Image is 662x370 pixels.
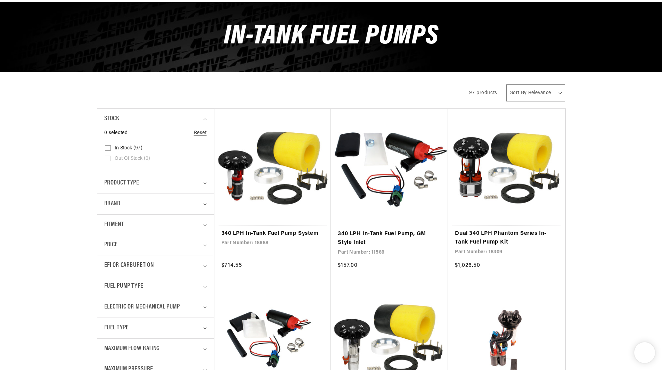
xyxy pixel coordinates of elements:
[104,173,207,194] summary: Product type (0 selected)
[224,23,439,50] span: In-Tank Fuel Pumps
[104,318,207,338] summary: Fuel Type (0 selected)
[104,129,128,137] span: 0 selected
[104,114,119,124] span: Stock
[104,323,129,333] span: Fuel Type
[104,261,154,271] span: EFI or Carburetion
[104,302,180,312] span: Electric or Mechanical Pump
[104,240,118,250] span: Price
[194,129,207,137] a: Reset
[104,109,207,129] summary: Stock (0 selected)
[469,90,497,96] span: 97 products
[104,281,144,291] span: Fuel Pump Type
[104,194,207,214] summary: Brand (0 selected)
[104,178,139,188] span: Product type
[115,145,142,151] span: In stock (97)
[104,255,207,276] summary: EFI or Carburetion (0 selected)
[104,220,124,230] span: Fitment
[104,297,207,318] summary: Electric or Mechanical Pump (0 selected)
[104,344,160,354] span: Maximum Flow Rating
[104,276,207,297] summary: Fuel Pump Type (0 selected)
[455,229,558,247] a: Dual 340 LPH Phantom Series In-Tank Fuel Pump Kit
[104,199,121,209] span: Brand
[104,215,207,235] summary: Fitment (0 selected)
[104,235,207,255] summary: Price
[104,339,207,359] summary: Maximum Flow Rating (0 selected)
[115,156,150,162] span: Out of stock (0)
[338,230,441,247] a: 340 LPH In-Tank Fuel Pump, GM Style Inlet
[221,229,324,238] a: 340 LPH In-Tank Fuel Pump System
